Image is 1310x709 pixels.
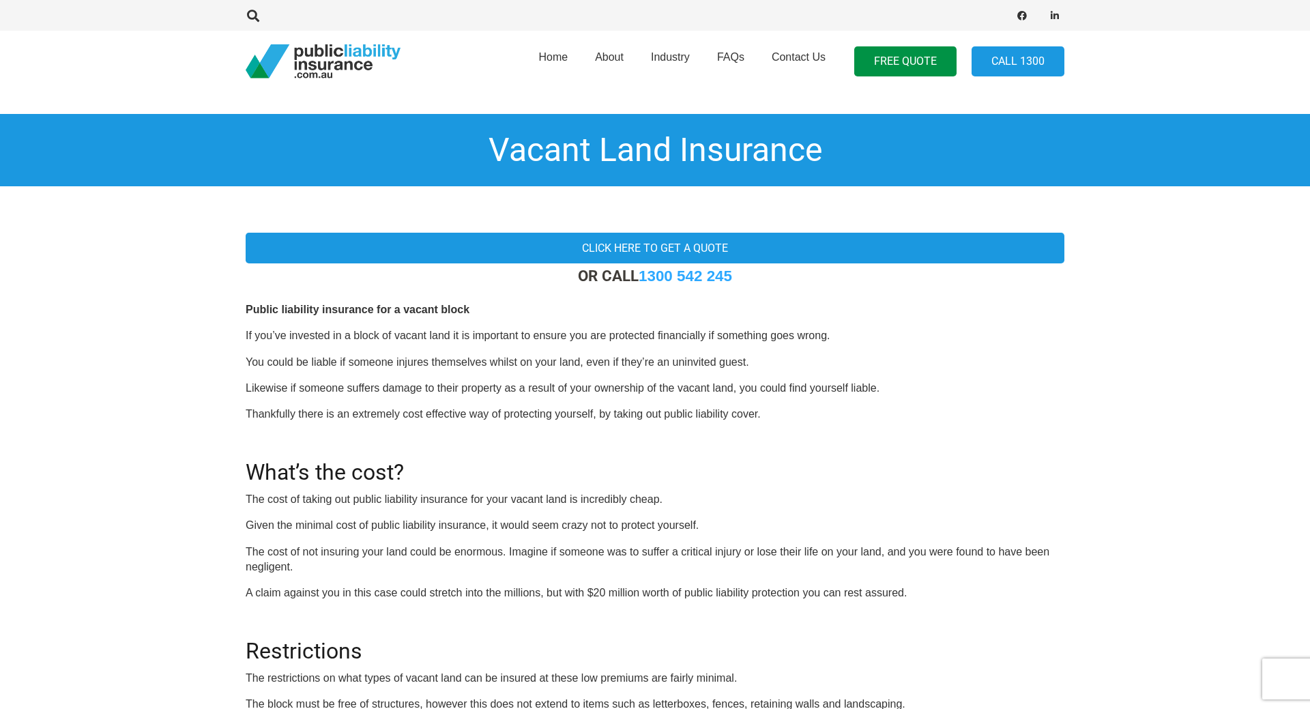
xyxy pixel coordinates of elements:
[717,51,744,63] span: FAQs
[246,304,469,315] b: Public liability insurance for a vacant block
[538,51,568,63] span: Home
[246,545,1064,575] p: The cost of not insuring your land could be enormous. Imagine if someone was to suffer a critical...
[246,518,1064,533] p: Given the minimal cost of public liability insurance, it would seem crazy not to protect yourself.
[1253,654,1296,695] iframe: chat widget
[246,44,401,78] a: pli_logotransparent
[246,622,1064,664] h2: Restrictions
[578,267,732,285] strong: OR CALL
[246,585,1064,601] p: A claim against you in this case could stretch into the millions, but with $20 million worth of p...
[1045,6,1064,25] a: LinkedIn
[525,27,581,96] a: Home
[972,46,1064,77] a: Call 1300
[246,381,1064,396] p: Likewise if someone suffers damage to their property as a result of your ownership of the vacant ...
[1197,595,1296,653] iframe: chat widget
[246,407,1064,422] p: Thankfully there is an extremely cost effective way of protecting yourself, by taking out public ...
[581,27,637,96] a: About
[595,51,624,63] span: About
[854,46,957,77] a: FREE QUOTE
[637,27,703,96] a: Industry
[246,443,1064,485] h2: What’s the cost?
[246,328,1064,343] p: If you’ve invested in a block of vacant land it is important to ensure you are protected financia...
[246,492,1064,507] p: The cost of taking out public liability insurance for your vacant land is incredibly cheap.
[246,233,1064,263] a: Click here to get a quote
[639,267,732,285] a: 1300 542 245
[1013,6,1032,25] a: Facebook
[651,51,690,63] span: Industry
[703,27,758,96] a: FAQs
[772,51,826,63] span: Contact Us
[246,355,1064,370] p: You could be liable if someone injures themselves whilst on your land, even if they’re an uninvit...
[246,671,1064,686] p: The restrictions on what types of vacant land can be insured at these low premiums are fairly min...
[239,10,267,22] a: Search
[758,27,839,96] a: Contact Us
